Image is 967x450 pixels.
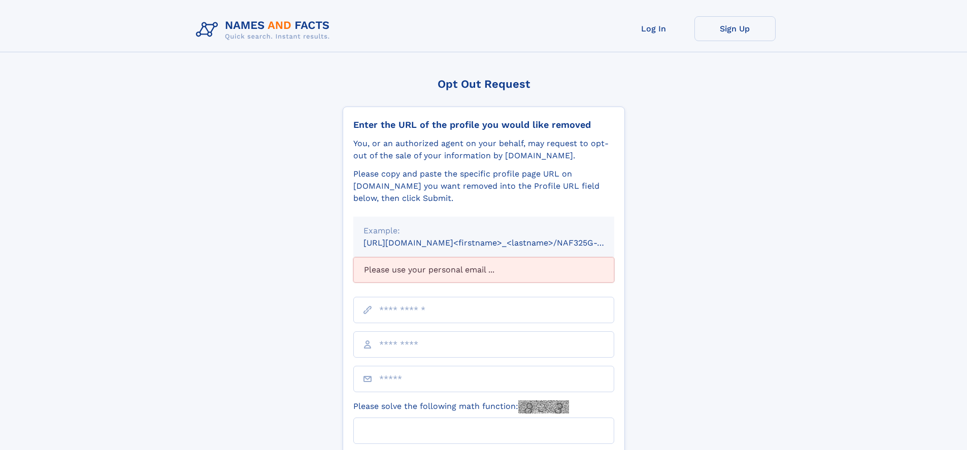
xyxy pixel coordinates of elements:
a: Log In [613,16,694,41]
div: Please copy and paste the specific profile page URL on [DOMAIN_NAME] you want removed into the Pr... [353,168,614,204]
div: Please use your personal email ... [353,257,614,283]
small: [URL][DOMAIN_NAME]<firstname>_<lastname>/NAF325G-xxxxxxxx [363,238,633,248]
img: Logo Names and Facts [192,16,338,44]
label: Please solve the following math function: [353,400,569,413]
a: Sign Up [694,16,776,41]
div: Example: [363,225,604,237]
div: Opt Out Request [343,78,625,90]
div: Enter the URL of the profile you would like removed [353,119,614,130]
div: You, or an authorized agent on your behalf, may request to opt-out of the sale of your informatio... [353,137,614,162]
